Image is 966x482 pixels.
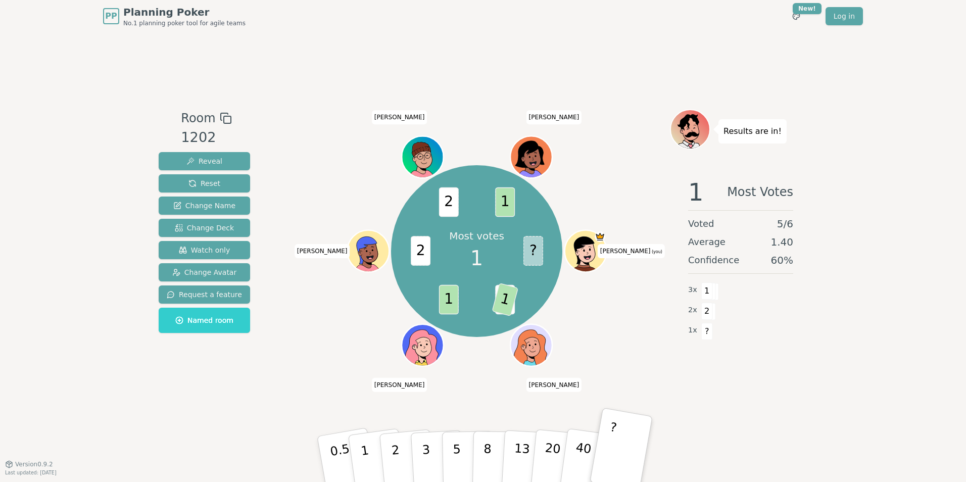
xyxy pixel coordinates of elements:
div: 1202 [181,127,231,148]
span: Click to change your name [598,244,665,258]
span: Click to change your name [372,378,427,392]
span: ? [701,323,713,340]
span: 2 [411,236,430,266]
span: Brendan is the host [595,231,605,242]
span: Click to change your name [526,110,582,124]
button: Request a feature [159,285,250,304]
span: 1 [688,180,704,204]
span: Change Avatar [172,267,237,277]
span: 1 [470,243,483,273]
span: (you) [650,250,662,254]
a: PPPlanning PokerNo.1 planning poker tool for agile teams [103,5,246,27]
span: Confidence [688,253,739,267]
span: Most Votes [727,180,793,204]
p: Most votes [449,229,504,243]
span: No.1 planning poker tool for agile teams [123,19,246,27]
span: Reset [188,178,220,188]
span: 1.40 [770,235,793,249]
button: New! [787,7,805,25]
button: Named room [159,308,250,333]
span: Voted [688,217,714,231]
span: Room [181,109,215,127]
span: 2 x [688,305,697,316]
span: Reveal [186,156,222,166]
button: Reveal [159,152,250,170]
span: Average [688,235,726,249]
span: ? [523,236,543,266]
span: Click to change your name [295,244,350,258]
span: 2 [701,303,713,320]
span: Watch only [179,245,230,255]
span: Request a feature [167,290,242,300]
span: 1 [439,285,458,314]
span: 60 % [771,253,793,267]
span: 3 x [688,284,697,296]
button: Version0.9.2 [5,460,53,468]
span: 1 [701,282,713,300]
button: Click to change your avatar [566,231,605,271]
button: Change Deck [159,219,250,237]
button: Change Avatar [159,263,250,281]
span: Planning Poker [123,5,246,19]
p: Results are in! [723,124,782,138]
span: Click to change your name [372,110,427,124]
span: Change Name [173,201,235,211]
span: PP [105,10,117,22]
span: Change Deck [175,223,234,233]
span: Named room [175,315,233,325]
span: 2 [439,187,458,217]
button: Watch only [159,241,250,259]
span: Version 0.9.2 [15,460,53,468]
span: Last updated: [DATE] [5,470,57,475]
div: New! [793,3,822,14]
span: 5 / 6 [777,217,793,231]
span: Click to change your name [526,378,582,392]
span: 1 [495,187,515,217]
p: ? [602,420,618,475]
span: 1 x [688,325,697,336]
span: 1 [492,283,518,316]
button: Reset [159,174,250,192]
a: Log in [826,7,863,25]
button: Change Name [159,197,250,215]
